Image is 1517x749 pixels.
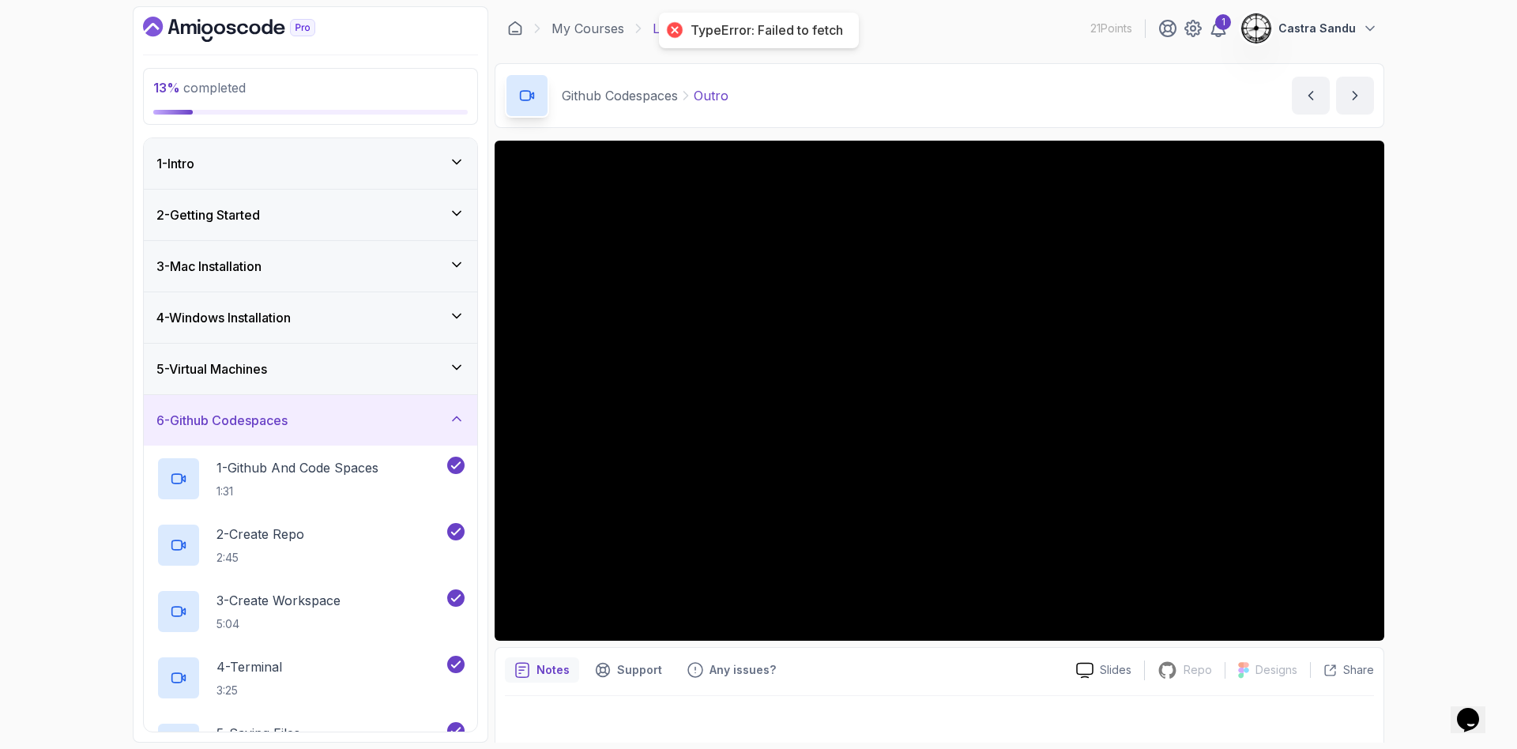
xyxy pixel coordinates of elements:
[585,657,672,683] button: Support button
[216,484,378,499] p: 1:31
[1278,21,1356,36] p: Castra Sandu
[156,154,194,173] h3: 1 - Intro
[1063,662,1144,679] a: Slides
[694,86,728,105] p: Outro
[1241,13,1271,43] img: user profile image
[144,395,477,446] button: 6-Github Codespaces
[144,138,477,189] button: 1-Intro
[143,17,352,42] a: Dashboard
[216,591,341,610] p: 3 - Create Workspace
[1310,662,1374,678] button: Share
[1209,19,1228,38] a: 1
[1451,686,1501,733] iframe: To enrich screen reader interactions, please activate Accessibility in Grammarly extension settings
[1240,13,1378,44] button: user profile imageCastra Sandu
[617,662,662,678] p: Support
[216,458,378,477] p: 1 - Github And Code Spaces
[156,205,260,224] h3: 2 - Getting Started
[156,359,267,378] h3: 5 - Virtual Machines
[156,523,465,567] button: 2-Create Repo2:45
[156,257,262,276] h3: 3 - Mac Installation
[144,292,477,343] button: 4-Windows Installation
[1336,77,1374,115] button: next content
[216,657,282,676] p: 4 - Terminal
[1255,662,1297,678] p: Designs
[507,21,523,36] a: Dashboard
[153,80,246,96] span: completed
[156,411,288,430] h3: 6 - Github Codespaces
[144,344,477,394] button: 5-Virtual Machines
[536,662,570,678] p: Notes
[156,457,465,501] button: 1-Github And Code Spaces1:31
[678,657,785,683] button: Feedback button
[144,190,477,240] button: 2-Getting Started
[710,662,776,678] p: Any issues?
[216,683,282,698] p: 3:25
[1292,77,1330,115] button: previous content
[495,141,1384,641] iframe: To enrich screen reader interactions, please activate Accessibility in Grammarly extension settings
[156,589,465,634] button: 3-Create Workspace5:04
[562,86,678,105] p: Github Codespaces
[216,525,304,544] p: 2 - Create Repo
[156,656,465,700] button: 4-Terminal3:25
[653,19,773,38] p: Linux Fundamentals
[156,308,291,327] h3: 4 - Windows Installation
[691,22,843,39] div: TypeError: Failed to fetch
[505,657,579,683] button: notes button
[1184,662,1212,678] p: Repo
[144,241,477,292] button: 3-Mac Installation
[551,19,624,38] a: My Courses
[1215,14,1231,30] div: 1
[153,80,180,96] span: 13 %
[216,616,341,632] p: 5:04
[1090,21,1132,36] p: 21 Points
[1343,662,1374,678] p: Share
[216,550,304,566] p: 2:45
[216,724,300,743] p: 5 - Saving Files
[1100,662,1131,678] p: Slides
